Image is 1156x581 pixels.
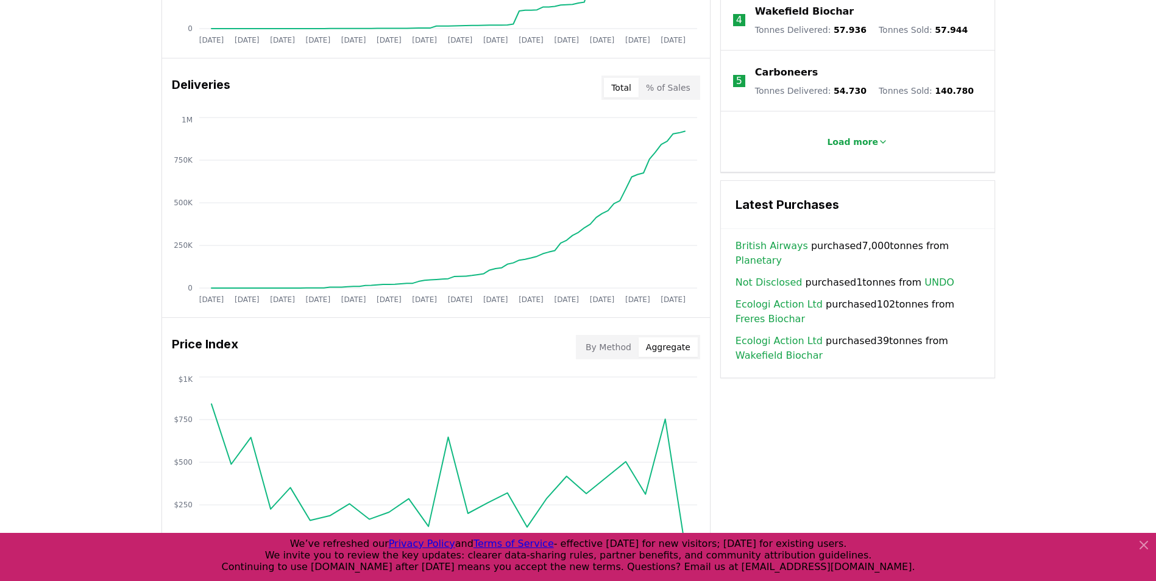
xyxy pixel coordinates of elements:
tspan: [DATE] [234,36,259,44]
tspan: 500K [174,199,193,207]
tspan: [DATE] [305,295,330,304]
p: 5 [736,74,742,88]
h3: Latest Purchases [736,195,980,214]
p: Load more [827,136,878,148]
p: Tonnes Sold : [879,85,974,97]
p: Tonnes Delivered : [755,24,867,36]
tspan: $750 [174,415,193,424]
button: Aggregate [639,337,698,357]
a: Freres Biochar [736,312,805,326]
tspan: 250K [174,241,193,250]
span: 57.944 [935,25,968,35]
tspan: $500 [174,458,193,467]
tspan: [DATE] [589,36,614,44]
tspan: 0 [188,24,193,33]
a: Wakefield Biochar [755,4,854,19]
tspan: $250 [174,501,193,509]
p: 4 [736,13,742,27]
tspan: [DATE] [661,36,686,44]
a: Wakefield Biochar [736,348,823,363]
tspan: [DATE] [554,36,579,44]
p: Tonnes Sold : [879,24,968,36]
tspan: [DATE] [625,36,650,44]
span: purchased 7,000 tonnes from [736,239,980,268]
tspan: [DATE] [377,36,402,44]
a: Not Disclosed [736,275,803,290]
tspan: [DATE] [377,295,402,304]
tspan: [DATE] [625,295,650,304]
tspan: [DATE] [199,36,224,44]
tspan: [DATE] [270,36,295,44]
button: Load more [817,130,898,154]
tspan: [DATE] [519,295,544,304]
tspan: [DATE] [483,295,508,304]
tspan: [DATE] [412,36,437,44]
tspan: [DATE] [341,295,366,304]
span: purchased 39 tonnes from [736,334,980,363]
tspan: 750K [174,156,193,164]
a: Ecologi Action Ltd [736,334,823,348]
h3: Deliveries [172,76,230,100]
tspan: $1K [178,375,193,384]
span: 54.730 [834,86,867,96]
a: Ecologi Action Ltd [736,297,823,312]
tspan: [DATE] [589,295,614,304]
tspan: [DATE] [305,36,330,44]
button: Total [604,78,639,97]
tspan: [DATE] [661,295,686,304]
button: % of Sales [639,78,698,97]
p: Tonnes Delivered : [755,85,867,97]
tspan: [DATE] [270,295,295,304]
span: purchased 1 tonnes from [736,275,954,290]
tspan: [DATE] [447,36,472,44]
tspan: [DATE] [554,295,579,304]
a: Carboneers [755,65,818,80]
tspan: [DATE] [341,36,366,44]
tspan: [DATE] [412,295,437,304]
h3: Price Index [172,335,238,359]
tspan: 0 [188,284,193,292]
a: UNDO [924,275,954,290]
tspan: [DATE] [483,36,508,44]
a: British Airways [736,239,808,253]
span: 140.780 [935,86,974,96]
tspan: [DATE] [199,295,224,304]
tspan: [DATE] [447,295,472,304]
a: Planetary [736,253,782,268]
button: By Method [578,337,639,357]
span: 57.936 [834,25,867,35]
tspan: [DATE] [519,36,544,44]
tspan: 1M [182,116,193,124]
tspan: [DATE] [234,295,259,304]
span: purchased 102 tonnes from [736,297,980,326]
